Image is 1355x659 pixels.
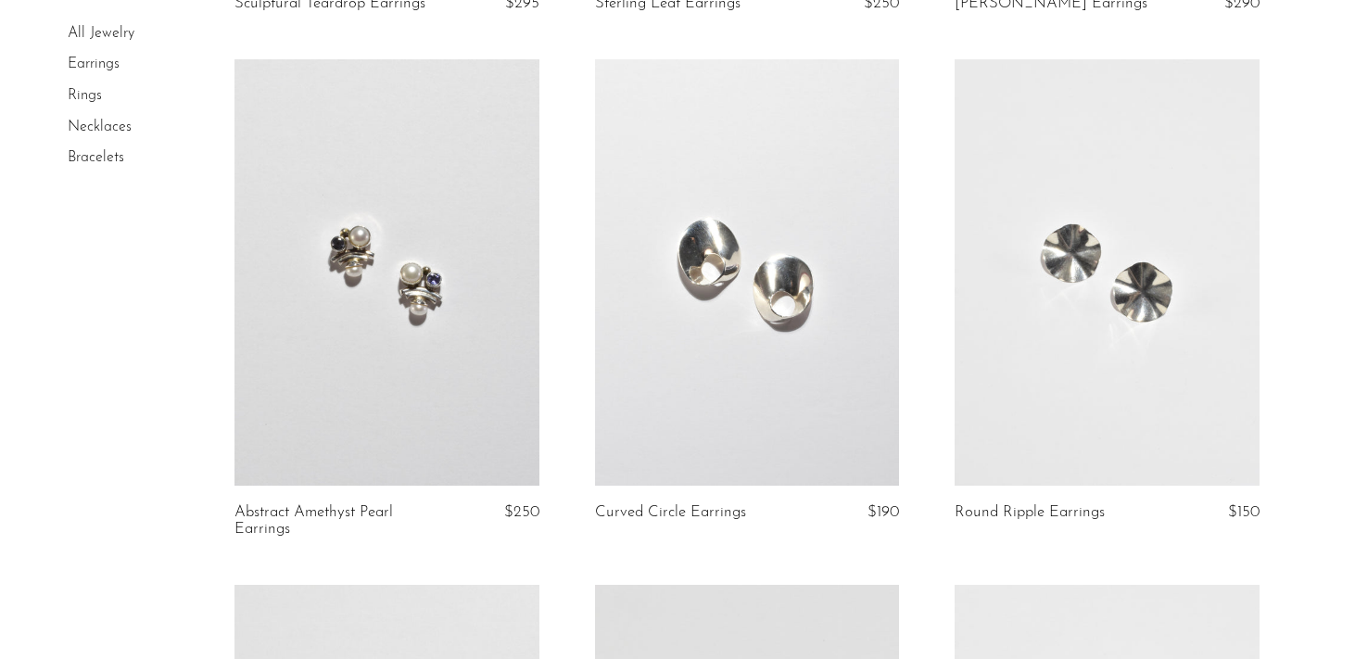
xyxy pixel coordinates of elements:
a: Abstract Amethyst Pearl Earrings [234,504,437,539]
a: Round Ripple Earrings [955,504,1105,521]
a: Bracelets [68,150,124,165]
span: $150 [1228,504,1260,520]
span: $250 [504,504,539,520]
a: Earrings [68,57,120,72]
a: Rings [68,88,102,103]
a: Curved Circle Earrings [595,504,746,521]
a: Necklaces [68,120,132,134]
a: All Jewelry [68,26,134,41]
span: $190 [867,504,899,520]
